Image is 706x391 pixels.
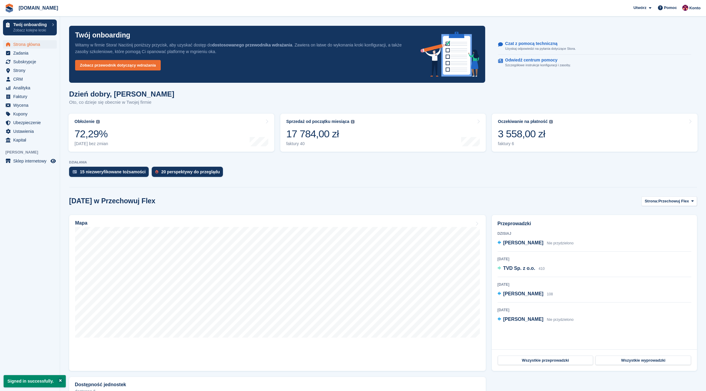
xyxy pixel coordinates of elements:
a: 20 perspektywy do przeglądu [152,167,226,180]
a: Zobacz przewodnik dotyczący wdrażania [75,60,161,70]
button: Strona: Przechowuj Flex [641,196,697,206]
a: Wszystkie wyprowadzki [595,356,691,365]
p: Odwiedź centrum pomocy [505,58,566,63]
span: Ustawienia [13,127,49,136]
a: Obłożenie 72,29% [DATE] bez zmian [68,114,274,152]
span: Nie przydzielono [547,241,574,245]
a: menu [3,110,57,118]
a: [PERSON_NAME] Nie przydzielono [498,316,574,324]
span: Kupony [13,110,49,118]
div: 72,29% [75,128,108,140]
div: 3 558,00 zł [498,128,553,140]
span: Kapitał [13,136,49,144]
div: 17 784,00 zł [286,128,355,140]
a: menu [3,84,57,92]
span: Utwórz [633,5,646,11]
h2: [DATE] w Przechowuj Flex [69,197,155,205]
a: menu [3,118,57,127]
span: Sklep internetowy [13,157,49,165]
a: menu [3,157,57,165]
p: Signed in successfully. [4,375,66,387]
p: Twój onboarding [75,32,130,39]
a: Mapa [69,215,486,371]
div: [DATE] [498,282,691,287]
span: 410 [539,267,545,271]
span: TVD Sp. z o.o. [503,266,535,271]
div: Dzisiaj [498,231,691,236]
a: menu [3,40,57,49]
span: Analityka [13,84,49,92]
div: Oczekiwanie na płatność [498,119,548,124]
img: onboarding-info-6c161a55d2c0e0a8cae90662b2fe09162a5109e8cc188191df67fb4f79e88e88.svg [421,32,479,77]
a: Podgląd sklepu [50,157,57,165]
a: Oczekiwanie na płatność 3 558,00 zł faktury 6 [492,114,698,152]
span: Faktury [13,92,49,101]
p: Twój onboarding [13,22,49,27]
p: Uzyskaj odpowiedzi na pytania dotyczące Stora. [505,46,576,51]
img: icon-info-grey-7440780725fd019a000dd9b08b2336e03edf1995a4989e88bcd33f0948082b44.svg [96,120,100,124]
div: faktury 40 [286,141,355,146]
a: Sprzedaż od początku miesiąca 17 784,00 zł faktury 40 [280,114,486,152]
span: [PERSON_NAME] [503,291,543,296]
span: [PERSON_NAME] [5,149,60,155]
a: Czat z pomocą techniczną Uzyskaj odpowiedzi na pytania dotyczące Stora. [498,38,691,55]
a: [DOMAIN_NAME] [16,3,61,13]
p: Zobacz kolejne kroki [13,28,49,33]
div: faktury 6 [498,141,553,146]
span: Strony [13,66,49,75]
a: Wszystkie przeprowadzki [498,356,593,365]
p: Oto, co dzieje się obecnie w Twojej firmie [69,99,174,106]
p: Szczegółowe instrukcje konfiguracji i zasoby. [505,63,571,68]
a: menu [3,49,57,57]
a: Twój onboarding Zobacz kolejne kroki [3,19,57,35]
span: Strona główna [13,40,49,49]
h2: Dostępność jednostek [75,382,126,387]
a: [PERSON_NAME] 108 [498,290,553,298]
div: [DATE] [498,307,691,313]
span: CRM [13,75,49,83]
span: [PERSON_NAME] [503,317,543,322]
span: Przechowuj Flex [658,198,689,204]
div: [DATE] bez zmian [75,141,108,146]
span: Wycena [13,101,49,109]
img: icon-info-grey-7440780725fd019a000dd9b08b2336e03edf1995a4989e88bcd33f0948082b44.svg [549,120,553,124]
p: Witamy w firmie Stora! Naciśnij poniższy przycisk, aby uzyskać dostęp do . Zawiera on łatwe do wy... [75,42,411,55]
span: [PERSON_NAME] [503,240,543,245]
h2: Mapa [75,220,87,226]
a: menu [3,92,57,101]
div: Obłożenie [75,119,95,124]
p: Czat z pomocą techniczną [505,41,571,46]
a: menu [3,127,57,136]
img: stora-icon-8386f47178a22dfd0bd8f6a31ec36ba5ce8667c1dd55bd0f319d3a0aa187defe.svg [5,4,14,13]
h1: Dzień dobry, [PERSON_NAME] [69,90,174,98]
strong: dostosowanego przewodnika wdrażania [212,43,292,47]
a: menu [3,66,57,75]
span: Zadania [13,49,49,57]
a: Odwiedź centrum pomocy Szczegółowe instrukcje konfiguracji i zasoby. [498,55,691,71]
a: [PERSON_NAME] Nie przydzielono [498,239,574,247]
div: 20 perspektywy do przeglądu [161,169,220,174]
img: verify_identity-adf6edd0f0f0b5bbfe63781bf79b02c33cf7c696d77639b501bdc392416b5a36.svg [73,170,77,174]
div: Sprzedaż od początku miesiąca [286,119,349,124]
a: menu [3,101,57,109]
img: prospect-51fa495bee0391a8d652442698ab0144808aea92771e9ea1ae160a38d050c398.svg [155,170,158,174]
a: menu [3,136,57,144]
img: icon-info-grey-7440780725fd019a000dd9b08b2336e03edf1995a4989e88bcd33f0948082b44.svg [351,120,355,124]
div: 15 niezweryfikowane tożsamości [80,169,146,174]
a: 15 niezweryfikowane tożsamości [69,167,152,180]
a: TVD Sp. z o.o. 410 [498,265,545,273]
p: DZIAŁANIA [69,160,697,164]
span: Nie przydzielono [547,318,574,322]
span: Subskrypcje [13,58,49,66]
div: [DATE] [498,256,691,262]
a: menu [3,58,57,66]
h2: Przeprowadzki [498,220,691,227]
span: Ubezpieczenie [13,118,49,127]
span: 108 [547,292,553,296]
a: menu [3,75,57,83]
span: Konto [689,5,701,11]
img: Mateusz Kacwin [682,5,688,11]
span: Strona: [645,198,659,204]
span: Pomoc [664,5,677,11]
